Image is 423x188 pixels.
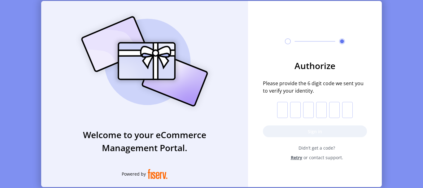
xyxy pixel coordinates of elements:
[122,171,146,177] span: Powered by
[41,128,248,154] h3: Welcome to your eCommerce Management Portal.
[263,80,367,94] span: Please provide the 6 digit code we sent you to verify your identity.
[267,145,367,151] span: Didn’t get a code?
[291,154,302,161] span: Retry
[263,59,367,72] h3: Authorize
[72,9,217,113] img: card_Illustration.svg
[303,154,343,161] span: or contact support.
